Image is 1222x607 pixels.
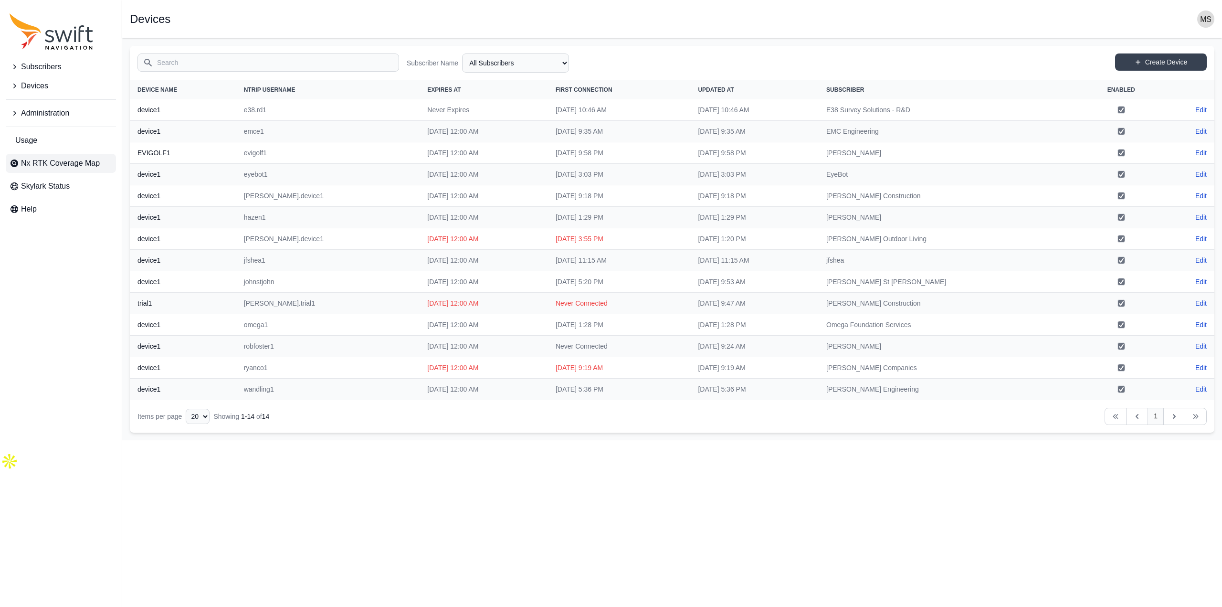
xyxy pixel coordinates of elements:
[1195,298,1207,308] a: Edit
[420,271,548,293] td: [DATE] 12:00 AM
[262,413,270,420] span: 14
[548,228,691,250] td: [DATE] 3:55 PM
[548,164,691,185] td: [DATE] 3:03 PM
[130,357,236,379] th: device1
[407,58,458,68] label: Subscriber Name
[819,357,1080,379] td: [PERSON_NAME] Companies
[137,413,182,420] span: Items per page
[420,250,548,271] td: [DATE] 12:00 AM
[690,314,819,336] td: [DATE] 1:28 PM
[1195,170,1207,179] a: Edit
[6,154,116,173] a: Nx RTK Coverage Map
[462,53,569,73] select: Subscriber
[21,80,48,92] span: Devices
[690,185,819,207] td: [DATE] 9:18 PM
[236,293,420,314] td: [PERSON_NAME].trial1
[130,314,236,336] th: device1
[698,86,734,93] span: Updated At
[548,121,691,142] td: [DATE] 9:35 AM
[420,336,548,357] td: [DATE] 12:00 AM
[130,164,236,185] th: device1
[420,293,548,314] td: [DATE] 12:00 AM
[819,250,1080,271] td: jfshea
[420,314,548,336] td: [DATE] 12:00 AM
[236,121,420,142] td: emce1
[819,336,1080,357] td: [PERSON_NAME]
[236,228,420,250] td: [PERSON_NAME].device1
[420,357,548,379] td: [DATE] 12:00 AM
[6,57,116,76] button: Subscribers
[186,409,210,424] select: Display Limit
[1195,320,1207,330] a: Edit
[819,185,1080,207] td: [PERSON_NAME] Construction
[1197,11,1214,28] img: user photo
[819,99,1080,121] td: E38 Survey Solutions - R&D
[1115,53,1207,71] a: Create Device
[130,185,236,207] th: device1
[236,357,420,379] td: ryanco1
[1148,408,1164,425] a: 1
[1195,384,1207,394] a: Edit
[1195,148,1207,158] a: Edit
[1195,127,1207,136] a: Edit
[130,99,236,121] th: device1
[420,185,548,207] td: [DATE] 12:00 AM
[690,99,819,121] td: [DATE] 10:46 AM
[130,80,236,99] th: Device Name
[819,379,1080,400] td: [PERSON_NAME] Engineering
[690,121,819,142] td: [DATE] 9:35 AM
[236,142,420,164] td: evigolf1
[690,357,819,379] td: [DATE] 9:19 AM
[420,228,548,250] td: [DATE] 12:00 AM
[236,336,420,357] td: robfoster1
[1080,80,1163,99] th: Enabled
[556,86,612,93] span: First Connection
[819,142,1080,164] td: [PERSON_NAME]
[236,314,420,336] td: omega1
[130,13,170,25] h1: Devices
[1195,191,1207,201] a: Edit
[236,379,420,400] td: wandling1
[1195,213,1207,222] a: Edit
[548,142,691,164] td: [DATE] 9:58 PM
[819,228,1080,250] td: [PERSON_NAME] Outdoor Living
[690,379,819,400] td: [DATE] 5:36 PM
[420,207,548,228] td: [DATE] 12:00 AM
[548,99,691,121] td: [DATE] 10:46 AM
[241,413,254,420] span: 1 - 14
[130,379,236,400] th: device1
[6,131,116,150] a: Usage
[236,207,420,228] td: hazen1
[130,142,236,164] th: EVIGOLF1
[1195,234,1207,244] a: Edit
[1195,105,1207,115] a: Edit
[6,177,116,196] a: Skylark Status
[130,228,236,250] th: device1
[236,80,420,99] th: NTRIP Username
[548,293,691,314] td: Never Connected
[236,185,420,207] td: [PERSON_NAME].device1
[819,293,1080,314] td: [PERSON_NAME] Construction
[21,107,69,119] span: Administration
[427,86,461,93] span: Expires At
[213,412,269,421] div: Showing of
[130,293,236,314] th: trial1
[548,379,691,400] td: [DATE] 5:36 PM
[21,158,100,169] span: Nx RTK Coverage Map
[236,99,420,121] td: e38.rd1
[819,164,1080,185] td: EyeBot
[548,250,691,271] td: [DATE] 11:15 AM
[1195,256,1207,265] a: Edit
[819,314,1080,336] td: Omega Foundation Services
[6,104,116,123] button: Administration
[236,271,420,293] td: johnstjohn
[130,207,236,228] th: device1
[690,336,819,357] td: [DATE] 9:24 AM
[21,181,70,192] span: Skylark Status
[690,142,819,164] td: [DATE] 9:58 PM
[690,164,819,185] td: [DATE] 3:03 PM
[21,203,37,215] span: Help
[548,357,691,379] td: [DATE] 9:19 AM
[130,121,236,142] th: device1
[130,400,1214,433] nav: Table navigation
